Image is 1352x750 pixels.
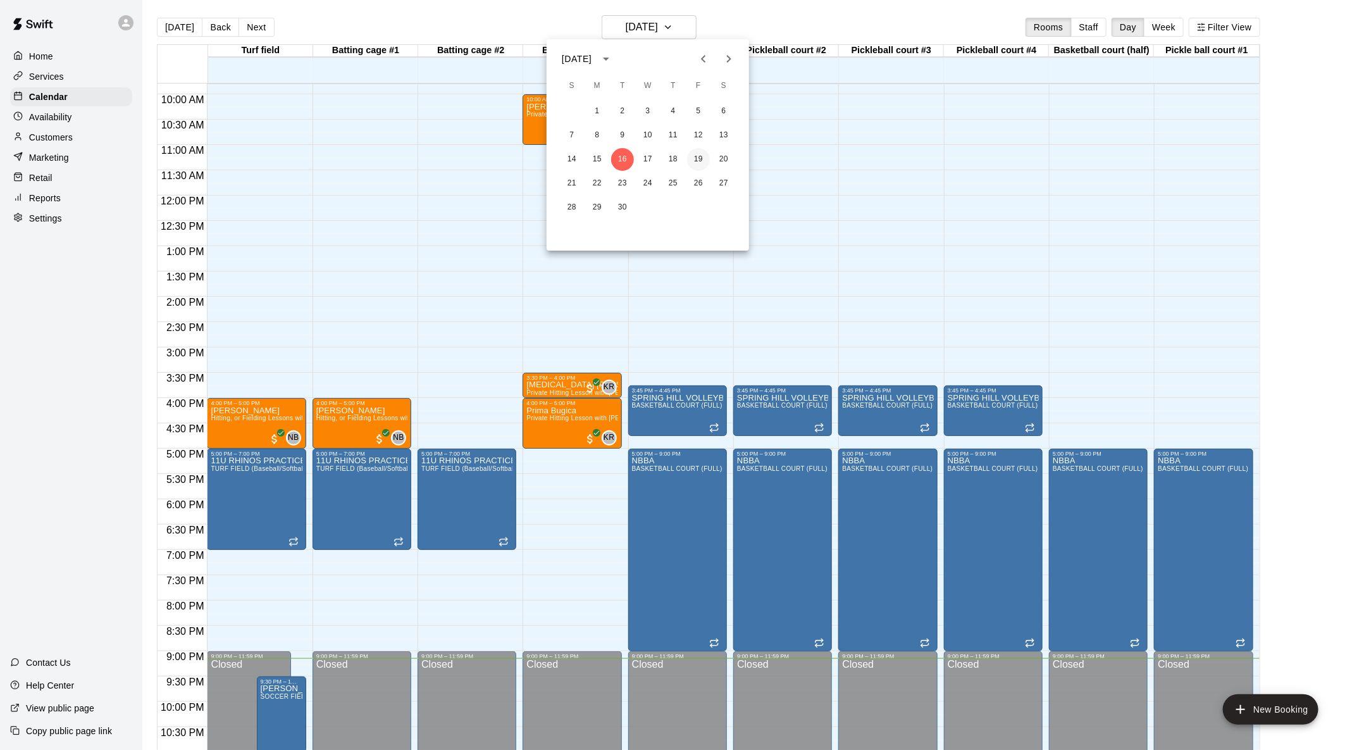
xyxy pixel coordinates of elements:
[636,100,659,123] button: 3
[712,124,735,147] button: 13
[712,172,735,195] button: 27
[662,124,685,147] button: 11
[712,100,735,123] button: 6
[691,46,716,72] button: Previous month
[687,100,710,123] button: 5
[662,100,685,123] button: 4
[561,124,583,147] button: 7
[586,148,609,171] button: 15
[611,172,634,195] button: 23
[611,100,634,123] button: 2
[662,172,685,195] button: 25
[636,148,659,171] button: 17
[687,73,710,99] span: Friday
[636,124,659,147] button: 10
[712,73,735,99] span: Saturday
[662,148,685,171] button: 18
[561,172,583,195] button: 21
[687,172,710,195] button: 26
[611,124,634,147] button: 9
[687,148,710,171] button: 19
[586,172,609,195] button: 22
[561,196,583,219] button: 28
[662,73,685,99] span: Thursday
[561,148,583,171] button: 14
[687,124,710,147] button: 12
[562,53,592,66] div: [DATE]
[595,48,617,70] button: calendar view is open, switch to year view
[611,73,634,99] span: Tuesday
[636,73,659,99] span: Wednesday
[586,124,609,147] button: 8
[586,100,609,123] button: 1
[586,73,609,99] span: Monday
[611,148,634,171] button: 16
[611,196,634,219] button: 30
[636,172,659,195] button: 24
[561,73,583,99] span: Sunday
[712,148,735,171] button: 20
[716,46,741,72] button: Next month
[586,196,609,219] button: 29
